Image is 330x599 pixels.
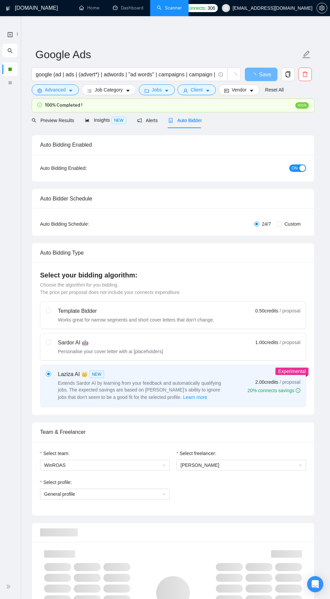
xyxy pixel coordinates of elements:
[219,84,260,95] button: idcardVendorcaret-down
[113,5,143,11] a: dashboardDashboard
[183,394,207,401] span: Learn more
[58,316,214,323] div: Works great for narrow segments and short cover letters that don't change.
[168,118,173,123] span: robot
[40,220,129,228] div: Auto Bidding Schedule:
[7,44,13,57] span: search
[137,118,158,123] span: Alerts
[44,460,166,470] span: WinROAS
[224,88,229,93] span: idcard
[281,68,295,81] button: copy
[79,5,99,11] a: homeHome
[40,243,306,262] div: Auto Bidding Type
[36,70,216,79] input: Search Freelance Jobs...
[7,28,13,41] a: New Scanner
[177,84,216,95] button: userClientcaret-down
[205,88,210,93] span: caret-down
[219,72,223,77] span: info-circle
[32,118,36,123] span: search
[37,88,42,93] span: setting
[231,73,237,79] span: loading
[280,379,300,385] span: / proposal
[259,220,274,228] span: 24/7
[6,583,13,590] span: double-right
[296,388,300,393] span: info-circle
[40,422,306,442] div: Team & Freelancer
[255,339,278,346] span: 1.00 credits
[251,73,259,78] span: loading
[40,189,306,208] div: Auto Bidder Schedule
[280,339,300,346] span: / proposal
[32,84,79,95] button: settingAdvancedcaret-down
[282,71,294,77] span: copy
[259,70,271,79] span: Save
[255,378,278,386] span: 2.00 credits
[40,135,306,154] div: Auto Bidding Enabled
[139,84,175,95] button: folderJobscaret-down
[191,86,203,93] span: Client
[44,489,166,499] span: General profile
[40,282,181,295] span: Choose the algorithm for you bidding. The price per proposal does not include your connects expen...
[58,339,163,347] div: Sardor AI 🤖
[282,220,303,228] span: Custom
[2,28,18,41] li: New Scanner
[58,348,163,355] div: Personalise your cover letter with ai [placeholders]
[232,86,246,93] span: Vendor
[85,118,90,122] span: area-chart
[89,371,104,378] span: NEW
[183,88,188,93] span: user
[40,270,306,280] h4: Select your bidding algorithm:
[280,307,300,314] span: / proposal
[186,4,206,12] span: Connects:
[85,117,126,123] span: Insights
[207,4,215,12] span: 306
[40,164,129,172] div: Auto Bidding Enabled:
[265,86,284,93] a: Reset All
[302,50,311,59] span: edit
[40,450,69,457] label: Select team:
[6,3,10,14] img: logo
[152,86,162,93] span: Jobs
[255,307,278,314] span: 0.50 credits
[183,393,208,401] button: Laziza AI NEWExtends Sardor AI by learning from your feedback and automatically qualifying jobs. ...
[58,380,221,400] span: Extends Sardor AI by learning from your feedback and automatically qualifying jobs. The expected ...
[157,5,182,11] a: searchScanner
[137,118,142,123] span: notification
[81,84,136,95] button: barsJob Categorycaret-down
[168,118,202,123] span: Auto Bidder
[144,88,149,93] span: folder
[245,68,277,81] button: Save
[68,88,73,93] span: caret-down
[298,68,312,81] button: delete
[307,576,323,592] div: Open Intercom Messenger
[45,102,82,109] span: 100% Completed !
[87,88,92,93] span: bars
[278,369,306,374] span: Experimental
[37,103,42,107] span: check-circle
[126,88,130,93] span: caret-down
[224,6,228,10] span: user
[43,479,72,486] span: Select profile:
[58,370,226,378] div: Laziza AI
[247,387,300,394] div: 20% connects savings
[32,118,74,123] span: Preview Results
[317,5,327,11] a: setting
[2,44,18,89] li: My Scanners
[111,117,126,124] span: NEW
[58,307,214,315] div: Template Bidder
[164,88,169,93] span: caret-down
[317,3,327,13] button: setting
[249,88,254,93] span: caret-down
[180,462,219,468] span: [PERSON_NAME]
[35,46,301,63] input: Scanner name...
[81,370,88,378] span: 👑
[292,164,298,172] span: ON
[45,86,66,93] span: Advanced
[95,86,123,93] span: Job Category
[299,71,311,77] span: delete
[295,102,309,109] span: 100%
[176,450,216,457] label: Select freelancer:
